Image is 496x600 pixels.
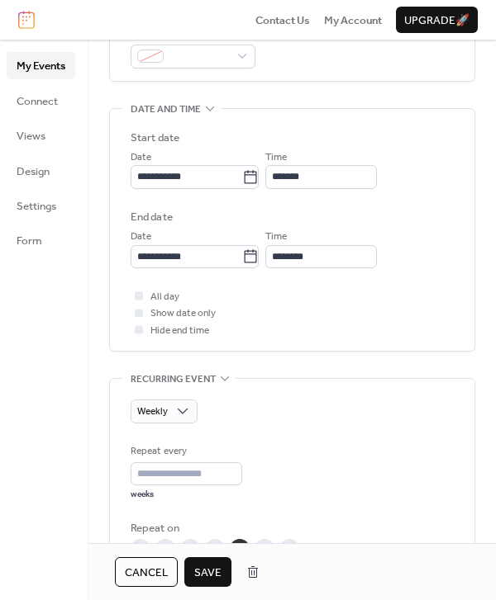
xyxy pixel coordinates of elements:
span: My Events [17,58,65,74]
span: Date [131,149,151,166]
div: Repeat on [131,520,451,536]
button: Save [184,557,231,587]
span: Settings [17,198,56,215]
span: Date and time [131,101,201,117]
a: Form [7,227,75,253]
div: End date [131,209,173,225]
button: Upgrade🚀 [396,7,478,33]
div: Start date [131,130,179,146]
span: Contact Us [255,12,310,29]
a: Contact Us [255,12,310,28]
a: Connect [7,87,75,114]
a: Design [7,158,75,184]
div: F [255,539,274,559]
span: Hide end time [150,323,209,339]
span: Weekly [137,402,168,421]
div: S [279,539,299,559]
span: Form [17,233,42,249]
span: Upgrade 🚀 [404,12,470,29]
div: W [205,539,225,559]
span: Time [265,229,287,245]
div: Repeat every [131,443,239,460]
span: Save [194,565,222,581]
span: Design [17,163,50,180]
span: Show date only [150,305,216,322]
a: Settings [7,192,75,219]
img: logo [18,11,35,29]
span: Cancel [125,565,168,581]
div: M [155,539,175,559]
div: Event color [131,26,252,42]
a: My Events [7,52,75,78]
div: T [230,539,250,559]
span: Views [17,128,45,144]
a: Views [7,122,75,149]
span: My Account [324,12,382,29]
span: Date [131,229,151,245]
a: My Account [324,12,382,28]
span: Connect [17,93,58,110]
span: Time [265,149,287,166]
span: Recurring event [131,371,216,388]
div: weeks [131,489,242,500]
button: Cancel [115,557,178,587]
span: All day [150,289,179,305]
div: S [131,539,150,559]
div: T [180,539,200,559]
